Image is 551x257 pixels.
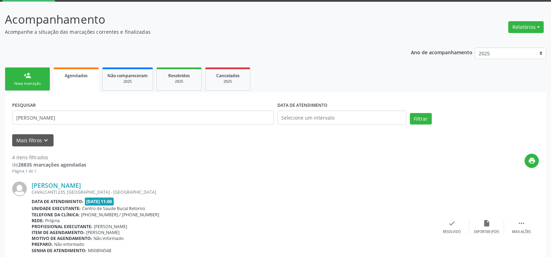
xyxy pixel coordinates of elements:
[54,241,84,247] span: Não informado
[65,73,88,79] span: Agendados
[5,28,384,35] p: Acompanhe a situação das marcações correntes e finalizadas
[107,73,148,79] span: Não compareceram
[162,79,196,84] div: 2025
[528,157,536,164] i: print
[32,235,92,241] b: Motivo de agendamento:
[12,100,36,111] label: PESQUISAR
[32,212,80,218] b: Telefone da clínica:
[32,248,87,254] b: Senha de atendimento:
[12,182,27,196] img: img
[411,48,472,56] p: Ano de acompanhamento
[32,206,81,211] b: Unidade executante:
[32,241,53,247] b: Preparo:
[85,198,114,206] span: [DATE] 11:00
[42,137,50,144] i: keyboard_arrow_down
[12,161,86,168] div: de
[107,79,148,84] div: 2025
[10,81,45,86] div: Nova marcação
[410,113,432,125] button: Filtrar
[525,154,539,168] button: print
[210,79,245,84] div: 2025
[24,72,31,79] div: person_add
[5,11,384,28] p: Acompanhamento
[277,111,406,125] input: Selecione um intervalo
[32,218,44,224] b: Rede:
[277,100,327,111] label: DATA DE ATENDIMENTO
[32,189,435,195] div: CAVALCANTI 235, [GEOGRAPHIC_DATA] - [GEOGRAPHIC_DATA]
[483,219,491,227] i: insert_drive_file
[508,21,544,33] button: Relatórios
[474,230,499,234] div: Exportar (PDF)
[12,111,274,125] input: Nome, código do beneficiário ou CPF
[94,224,127,230] span: [PERSON_NAME]
[12,154,86,161] div: 4 itens filtrados
[32,224,92,230] b: Profissional executante:
[12,134,54,146] button: Mais filtroskeyboard_arrow_down
[216,73,240,79] span: Cancelados
[443,230,461,234] div: Resolvido
[32,230,85,235] b: Item de agendamento:
[86,230,120,235] span: [PERSON_NAME]
[18,161,86,168] strong: 28835 marcações agendadas
[32,182,81,189] a: [PERSON_NAME]
[81,212,159,218] span: [PHONE_NUMBER] / [PHONE_NUMBER]
[45,218,60,224] span: Própria
[94,235,123,241] span: Não informado
[12,168,86,174] div: Página 1 de 1
[168,73,190,79] span: Resolvidos
[512,230,531,234] div: Mais ações
[32,199,83,204] b: Data de atendimento:
[448,219,456,227] i: check
[518,219,525,227] i: 
[88,248,111,254] span: M00894548
[82,206,145,211] span: Centro de Saude Bucal Retorno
